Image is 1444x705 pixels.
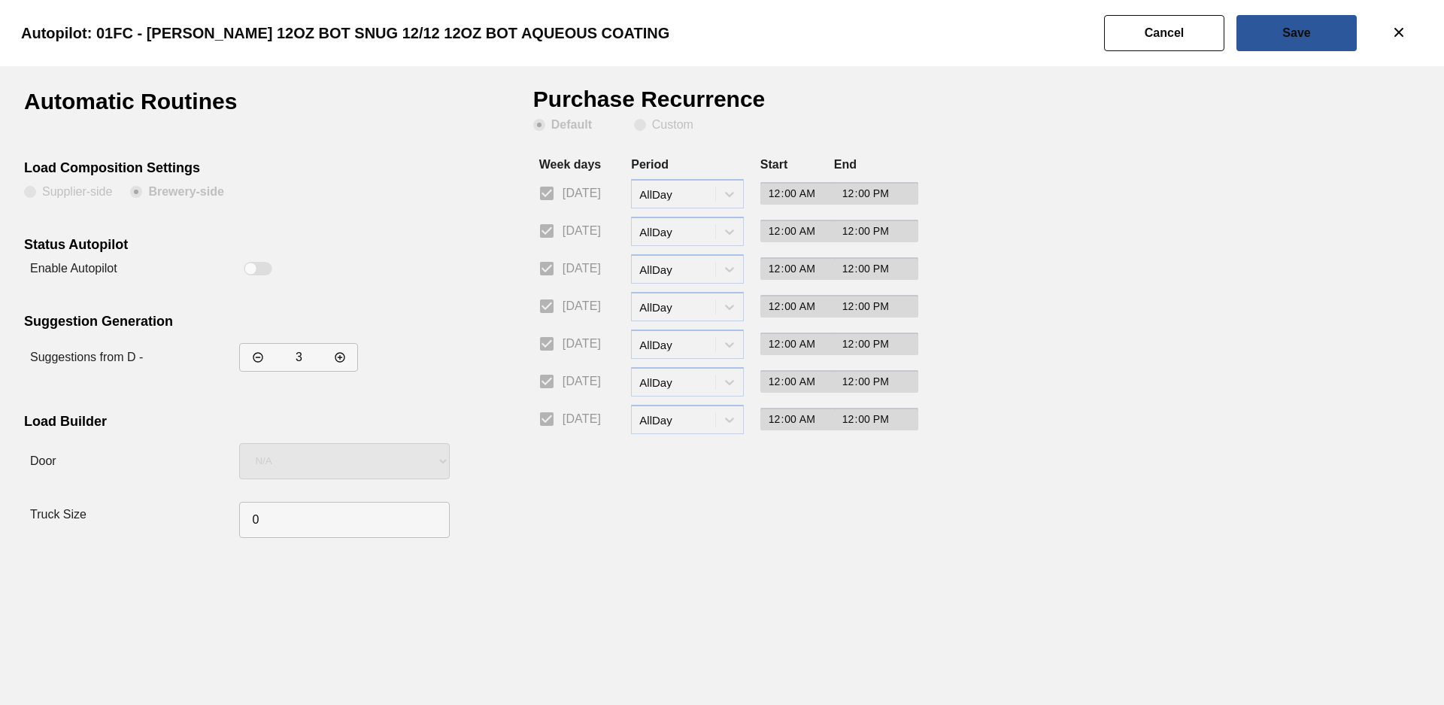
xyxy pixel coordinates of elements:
clb-radio-button: Supplier-side [24,186,112,201]
label: Suggestions from D - [30,351,143,363]
span: [DATE] [563,297,601,315]
div: Suggestion Generation [24,314,443,333]
h1: Purchase Recurrence [533,90,800,119]
span: [DATE] [563,372,601,390]
clb-radio-button: Brewery-side [130,186,224,201]
label: Period [631,158,669,171]
label: Door [30,454,56,467]
span: [DATE] [563,222,601,240]
label: Truck Size [30,508,86,521]
div: Status Autopilot [24,237,443,257]
div: Load Composition Settings [24,160,443,180]
clb-radio-button: Default [533,119,616,134]
span: [DATE] [563,410,601,428]
h1: Automatic Routines [24,90,291,124]
span: [DATE] [563,260,601,278]
label: Enable Autopilot [30,262,117,275]
div: Load Builder [24,414,443,433]
span: [DATE] [563,335,601,353]
label: End [834,158,857,171]
span: [DATE] [563,184,601,202]
clb-radio-button: Custom [634,119,693,134]
label: Week days [539,158,601,171]
label: Start [760,158,787,171]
